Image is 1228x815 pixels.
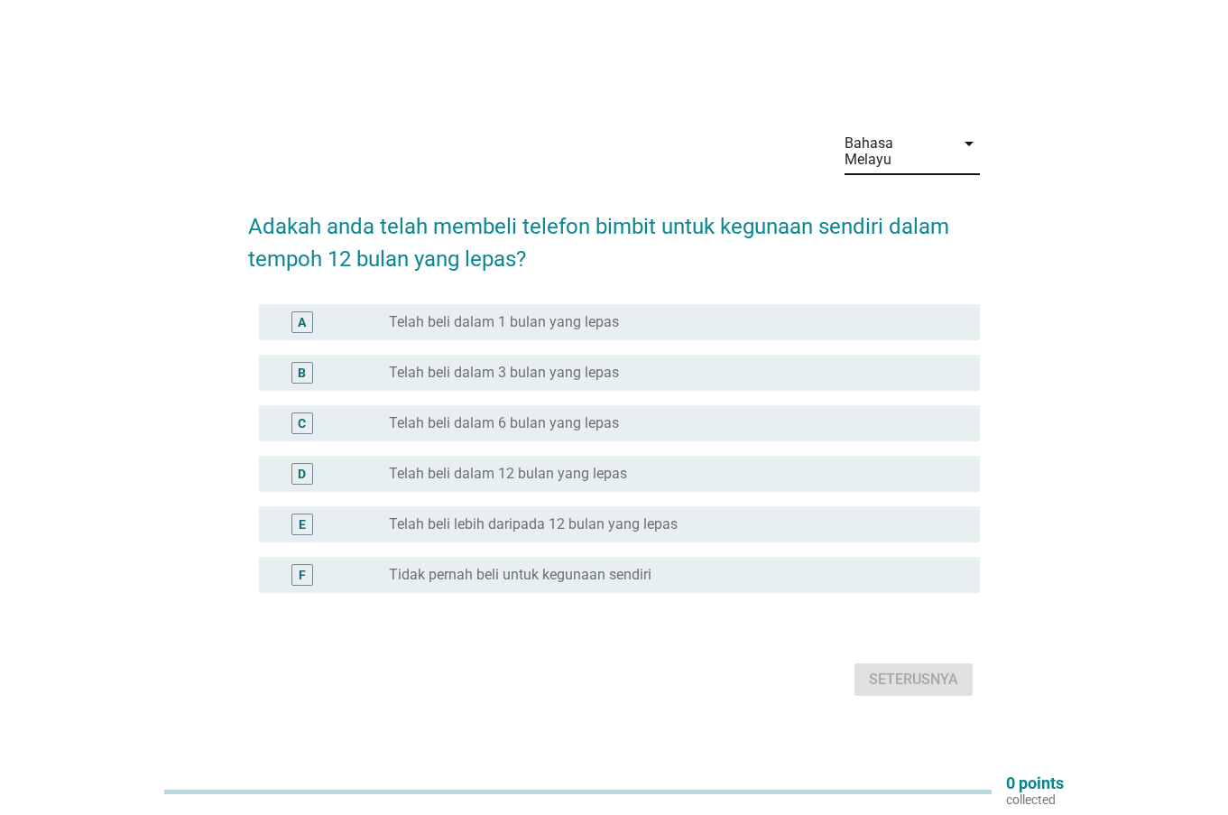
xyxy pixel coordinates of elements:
[389,465,627,483] label: Telah beli dalam 12 bulan yang lepas
[958,133,980,154] i: arrow_drop_down
[845,135,944,168] div: Bahasa Melayu
[389,566,651,584] label: Tidak pernah beli untuk kegunaan sendiri
[389,364,619,382] label: Telah beli dalam 3 bulan yang lepas
[389,515,678,533] label: Telah beli lebih daripada 12 bulan yang lepas
[1006,792,1064,808] p: collected
[1006,775,1064,792] p: 0 points
[389,313,619,331] label: Telah beli dalam 1 bulan yang lepas
[248,192,980,275] h2: Adakah anda telah membeli telefon bimbit untuk kegunaan sendiri dalam tempoh 12 bulan yang lepas?
[298,312,306,331] div: A
[389,414,619,432] label: Telah beli dalam 6 bulan yang lepas
[298,413,306,432] div: C
[299,565,306,584] div: F
[298,464,306,483] div: D
[299,514,306,533] div: E
[298,363,306,382] div: B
